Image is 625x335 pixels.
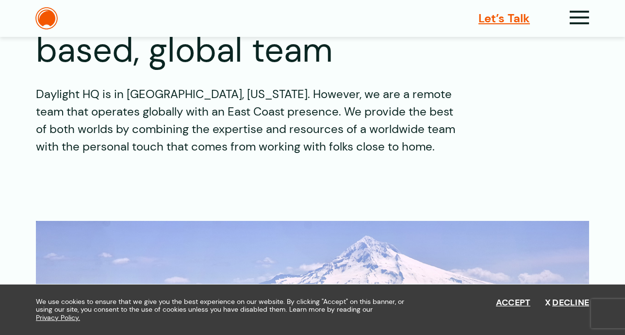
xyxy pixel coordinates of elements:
button: Accept [496,298,531,308]
button: Decline [545,298,589,308]
a: Let’s Talk [478,10,530,27]
span: We use cookies to ensure that we give you the best experience on our website. By clicking "Accept... [36,298,412,322]
img: The Daylight Studio Logo [35,7,58,30]
span: Daylight HQ is in [GEOGRAPHIC_DATA], [US_STATE]. However, we are a remote team that operates glob... [36,86,455,154]
a: Privacy Policy. [36,314,80,322]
